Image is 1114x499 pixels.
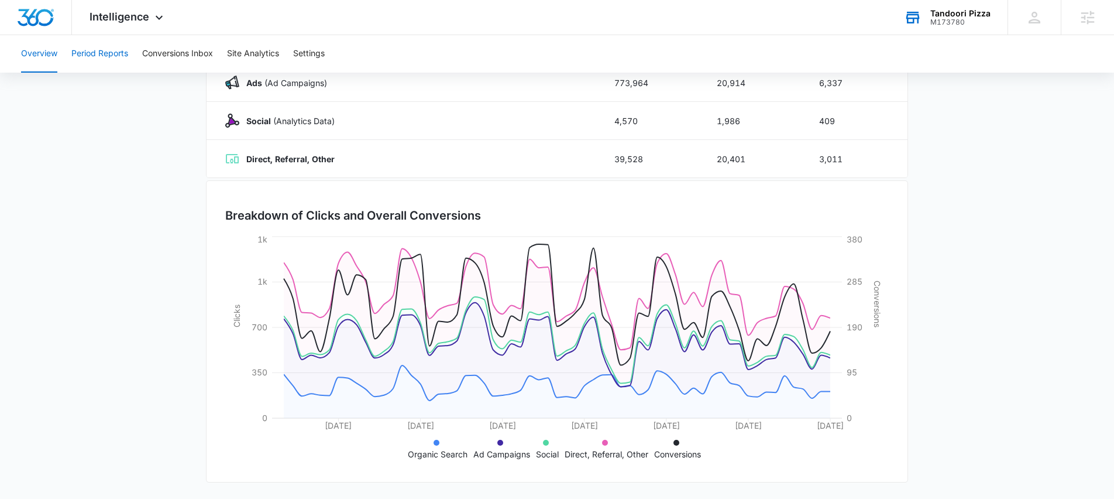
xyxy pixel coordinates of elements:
strong: Ads [246,78,262,88]
tspan: Clicks [232,305,242,327]
tspan: [DATE] [653,421,680,430]
tspan: [DATE] [735,421,762,430]
img: Ads [225,76,239,90]
tspan: [DATE] [571,421,598,430]
tspan: 700 [252,322,267,332]
button: Period Reports [71,35,128,73]
div: account name [930,9,991,18]
p: Direct, Referral, Other [565,448,648,460]
tspan: 95 [847,367,857,377]
tspan: [DATE] [817,421,844,430]
p: (Ad Campaigns) [239,77,327,89]
td: 39,528 [600,140,703,178]
tspan: 0 [847,413,852,423]
button: Overview [21,35,57,73]
span: Intelligence [90,11,149,23]
p: Organic Search [408,448,467,460]
strong: Direct, Referral, Other [246,154,335,164]
tspan: Conversions [872,281,882,327]
strong: Social [246,116,271,126]
td: 409 [805,102,907,140]
td: 1,986 [703,102,805,140]
td: 4,570 [600,102,703,140]
button: Settings [293,35,325,73]
p: Conversions [654,448,701,460]
button: Site Analytics [227,35,279,73]
tspan: 1k [257,276,267,286]
td: 20,914 [703,64,805,102]
tspan: 1k [257,234,267,244]
button: Conversions Inbox [142,35,213,73]
p: Social [536,448,559,460]
tspan: [DATE] [325,421,352,430]
tspan: 350 [252,367,267,377]
td: 773,964 [600,64,703,102]
td: 20,401 [703,140,805,178]
tspan: 190 [847,322,862,332]
td: 3,011 [805,140,907,178]
h3: Breakdown of Clicks and Overall Conversions [225,207,481,224]
img: Social [225,114,239,128]
p: (Analytics Data) [239,115,335,127]
tspan: [DATE] [407,421,434,430]
p: Ad Campaigns [473,448,530,460]
tspan: 285 [847,276,862,286]
tspan: 0 [262,413,267,423]
tspan: [DATE] [489,421,516,430]
td: 6,337 [805,64,907,102]
div: account id [930,18,991,26]
tspan: 380 [847,234,862,244]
